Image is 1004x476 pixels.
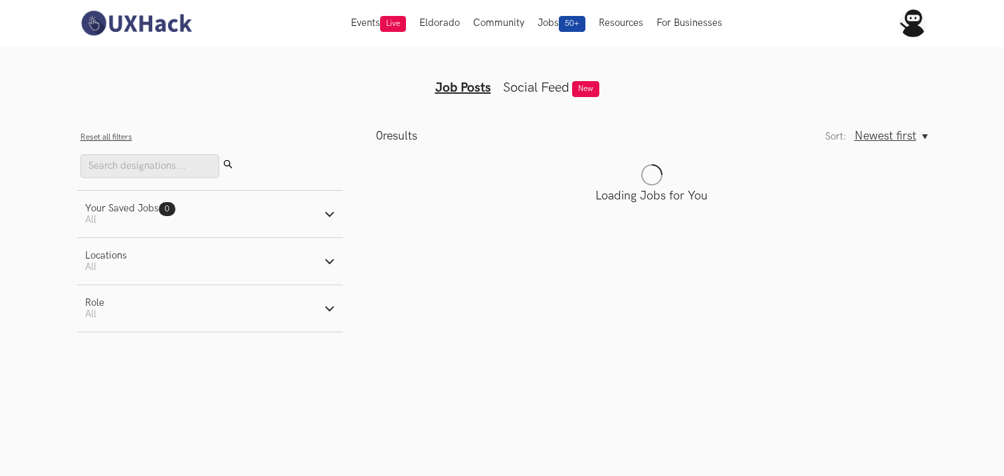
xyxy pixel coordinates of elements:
button: Reset all filters [80,132,132,142]
p: results [376,129,417,143]
span: Live [380,16,406,32]
ul: Tabs Interface [247,59,757,96]
input: Search [80,154,219,178]
button: LocationsAll [77,238,343,285]
div: Your Saved Jobs [85,203,175,214]
button: RoleAll [77,285,343,332]
span: All [85,308,96,320]
div: Role [85,297,104,308]
a: Social Feed [503,80,569,96]
a: Job Posts [435,80,491,96]
label: Sort: [825,131,847,142]
span: 0 [165,204,169,214]
p: Loading Jobs for You [376,189,928,203]
span: 0 [376,129,383,143]
button: Newest first, Sort: [854,129,928,143]
button: Your Saved Jobs0 All [77,191,343,237]
img: Your profile pic [899,9,927,37]
span: All [85,261,96,273]
img: UXHack-logo.png [77,9,195,37]
span: 50+ [559,16,585,32]
span: New [572,81,599,97]
div: Locations [85,250,127,261]
span: All [85,214,96,225]
span: Newest first [854,129,916,143]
